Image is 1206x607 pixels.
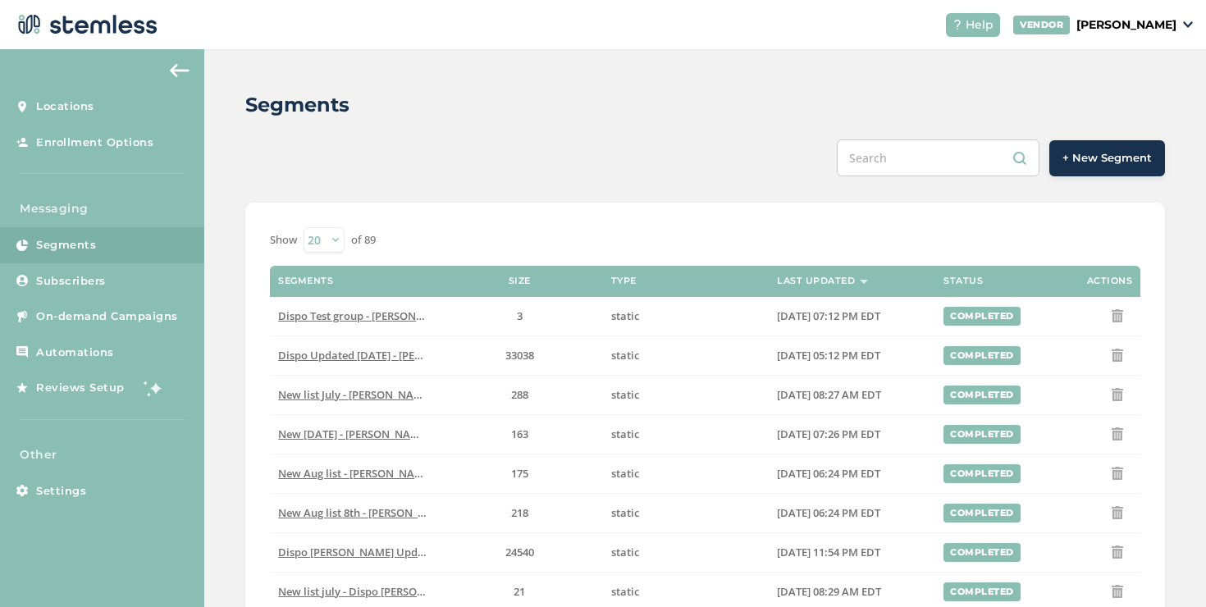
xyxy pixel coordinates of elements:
span: [DATE] 05:12 PM EDT [777,348,880,363]
label: Type [611,276,637,286]
label: 07/10/2025 08:27 AM EDT [777,388,927,402]
span: Settings [36,483,86,500]
label: of 89 [351,232,376,249]
label: New list july - Dispo Romeo [278,585,428,599]
span: New list july - Dispo [PERSON_NAME] [278,584,464,599]
span: Subscribers [36,273,106,290]
span: [DATE] 07:26 PM EDT [777,427,880,441]
img: glitter-stars-b7820f95.gif [137,372,170,404]
span: 3 [517,308,523,323]
label: 08/07/2025 06:24 PM EDT [777,467,927,481]
span: [DATE] 06:24 PM EDT [777,505,880,520]
label: static [611,388,761,402]
label: 175 [445,467,595,481]
label: 03/31/2025 07:12 PM EDT [777,309,927,323]
div: completed [943,504,1021,523]
label: New July 17th - Dispo Hazel Park [278,427,428,441]
p: [PERSON_NAME] [1076,16,1176,34]
img: icon-help-white-03924b79.svg [952,20,962,30]
label: static [611,349,761,363]
span: static [611,348,639,363]
label: Dispo Test group - Dispo Hazel Park [278,309,428,323]
label: 3 [445,309,595,323]
img: icon-arrow-back-accent-c549486e.svg [170,64,190,77]
span: 33038 [505,348,534,363]
span: Dispo Test group - [PERSON_NAME][GEOGRAPHIC_DATA] [278,308,563,323]
label: static [611,506,761,520]
label: static [611,309,761,323]
button: + New Segment [1049,140,1165,176]
label: static [611,585,761,599]
span: static [611,427,639,441]
label: Status [943,276,983,286]
div: VENDOR [1013,16,1070,34]
span: Dispo Updated [DATE] - [PERSON_NAME][GEOGRAPHIC_DATA] [278,348,590,363]
label: Dispo Romeo Updated July 2025 - Dispo Romeo [278,545,428,559]
div: completed [943,307,1021,326]
span: 175 [511,466,528,481]
span: 21 [514,584,525,599]
iframe: Chat Widget [1124,528,1206,607]
span: [DATE] 08:29 AM EDT [777,584,881,599]
div: completed [943,346,1021,365]
span: New Aug list - [PERSON_NAME][GEOGRAPHIC_DATA] [278,466,541,481]
div: completed [943,425,1021,444]
span: 288 [511,387,528,402]
span: Help [966,16,994,34]
label: New list July - Dispo Hazel Park [278,388,428,402]
span: On-demand Campaigns [36,308,178,325]
img: logo-dark-0685b13c.svg [13,8,158,41]
div: completed [943,582,1021,601]
span: Reviews Setup [36,380,125,396]
label: Dispo Updated July 2025 - Dispo Hazel Park [278,349,428,363]
span: New list July - [PERSON_NAME][GEOGRAPHIC_DATA] [278,387,540,402]
span: Automations [36,345,114,361]
span: static [611,387,639,402]
span: Locations [36,98,94,115]
label: Size [509,276,531,286]
label: 07/17/2025 07:26 PM EDT [777,427,927,441]
span: static [611,584,639,599]
div: completed [943,386,1021,404]
label: static [611,467,761,481]
label: New Aug list - Dispo Hazel Park [278,467,428,481]
span: [DATE] 08:27 AM EDT [777,387,881,402]
label: 07/10/2025 08:29 AM EDT [777,585,927,599]
span: 24540 [505,545,534,559]
div: completed [943,543,1021,562]
label: 24540 [445,545,595,559]
label: Segments [278,276,333,286]
label: 288 [445,388,595,402]
span: + New Segment [1062,150,1152,167]
span: Dispo [PERSON_NAME] Updated [DATE] - Dispo Romeo [278,545,552,559]
span: Segments [36,237,96,253]
span: Enrollment Options [36,135,153,151]
img: icon_down-arrow-small-66adaf34.svg [1183,21,1193,28]
label: 218 [445,506,595,520]
span: [DATE] 11:54 PM EDT [777,545,880,559]
label: 163 [445,427,595,441]
label: Last Updated [777,276,855,286]
span: static [611,308,639,323]
label: 08/07/2025 06:24 PM EDT [777,506,927,520]
label: 21 [445,585,595,599]
div: completed [943,464,1021,483]
span: 163 [511,427,528,441]
span: New [DATE] - [PERSON_NAME][GEOGRAPHIC_DATA] [278,427,537,441]
label: 33038 [445,349,595,363]
th: Actions [1017,266,1140,297]
img: icon-sort-1e1d7615.svg [860,280,868,284]
span: [DATE] 07:12 PM EDT [777,308,880,323]
span: static [611,466,639,481]
label: 07/02/2025 11:54 PM EDT [777,545,927,559]
span: New Aug list 8th - [PERSON_NAME][GEOGRAPHIC_DATA] [278,505,560,520]
span: static [611,505,639,520]
span: [DATE] 06:24 PM EDT [777,466,880,481]
label: static [611,545,761,559]
label: Show [270,232,297,249]
label: 07/02/2025 05:12 PM EDT [777,349,927,363]
h2: Segments [245,90,349,120]
span: 218 [511,505,528,520]
span: static [611,545,639,559]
